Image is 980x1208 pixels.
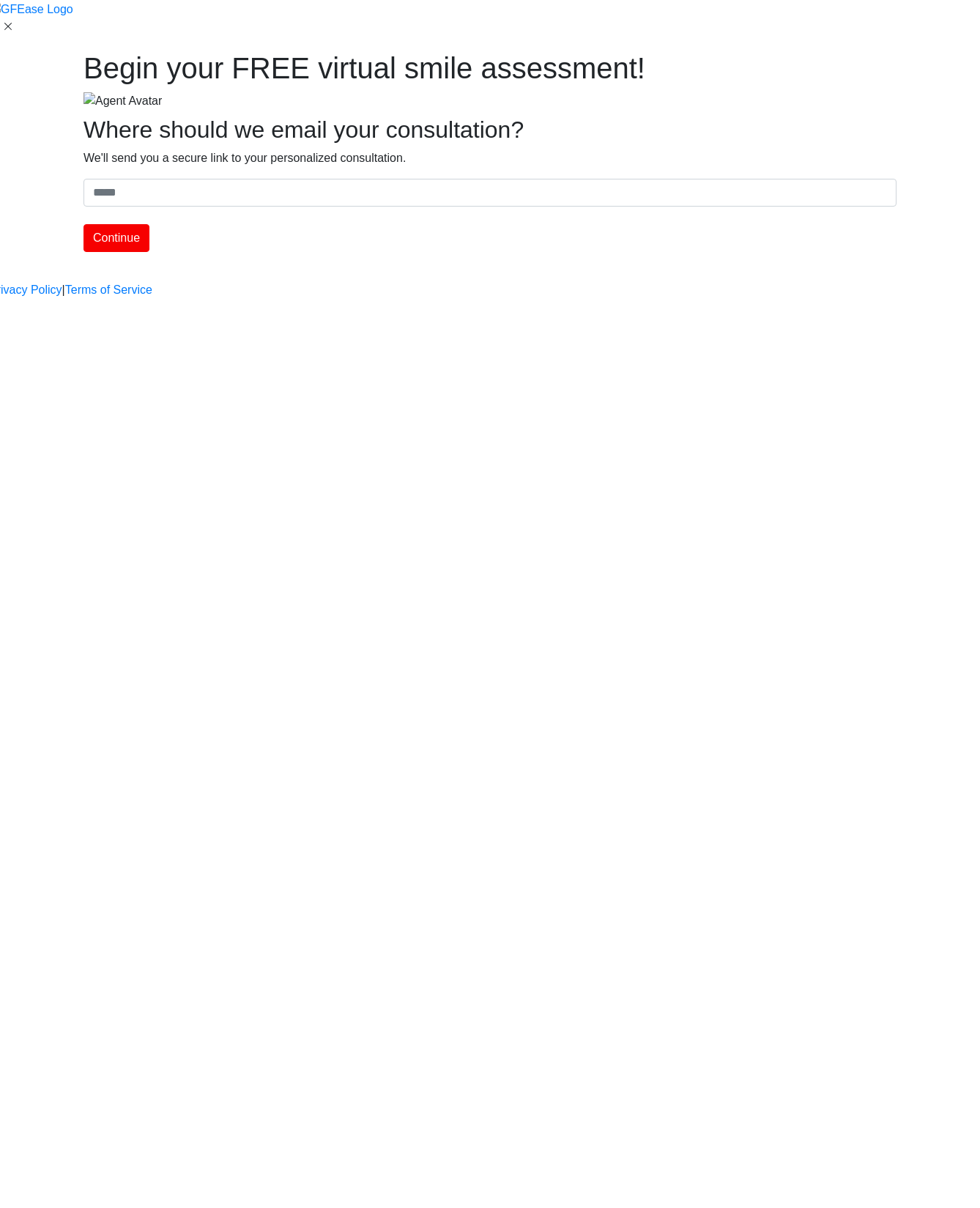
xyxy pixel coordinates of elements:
[83,116,897,144] h2: Where should we email your consultation?
[83,51,897,86] h1: Begin your FREE virtual smile assessment!
[65,281,152,299] a: Terms of Service
[83,149,897,167] p: We'll send you a secure link to your personalized consultation.
[62,281,65,299] a: |
[83,224,149,252] button: Continue
[83,92,162,110] img: Agent Avatar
